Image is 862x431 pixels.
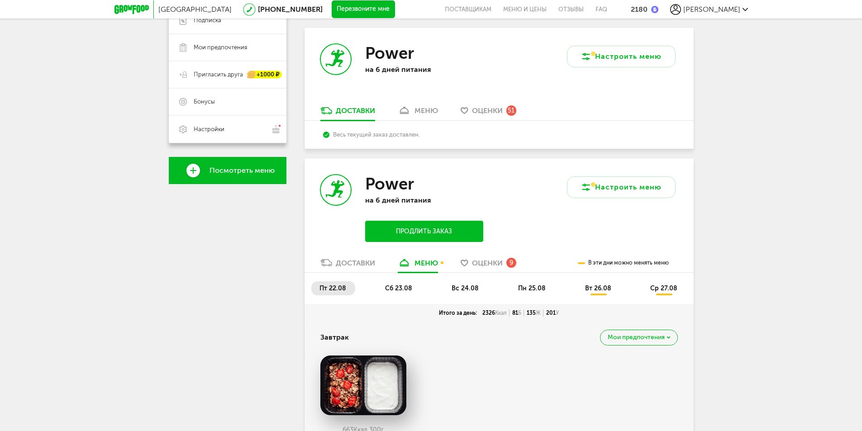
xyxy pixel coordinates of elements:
div: 2326 [480,309,510,317]
button: Перезвоните мне [332,0,395,19]
a: меню [393,258,443,272]
button: Настроить меню [567,176,676,198]
a: Настройки [169,115,286,143]
a: Мои предпочтения [169,34,286,61]
span: Ж [536,310,541,316]
div: Весь текущий заказ доставлен. [323,131,675,138]
span: вс 24.08 [452,284,479,292]
div: меню [414,106,438,115]
span: пт 22.08 [319,284,346,292]
p: на 6 дней питания [365,196,483,204]
a: Оценки 9 [456,258,521,272]
span: У [556,310,559,316]
a: Подписка [169,7,286,34]
img: bonus_b.cdccf46.png [651,6,658,13]
span: Пригласить друга [194,71,243,79]
a: Бонусы [169,88,286,115]
a: меню [393,106,443,120]
div: Итого за день: [436,309,480,317]
a: Доставки [316,258,380,272]
span: пн 25.08 [518,284,546,292]
span: [GEOGRAPHIC_DATA] [158,5,232,14]
div: 135 [524,309,543,317]
div: 81 [510,309,524,317]
a: Доставки [316,106,380,120]
h3: Power [365,174,414,194]
div: 2180 [631,5,648,14]
div: меню [414,259,438,267]
span: Подписка [194,16,221,24]
div: 51 [506,105,516,115]
span: Мои предпочтения [194,43,247,52]
h3: Power [365,43,414,63]
a: Посмотреть меню [169,157,286,184]
span: [PERSON_NAME] [683,5,740,14]
a: Пригласить друга +1000 ₽ [169,61,286,88]
span: Бонусы [194,98,215,106]
span: Оценки [472,259,503,267]
span: вт 26.08 [585,284,611,292]
div: +1000 ₽ [248,71,282,79]
span: Ккал [495,310,507,316]
div: 9 [506,258,516,268]
div: Доставки [336,106,375,115]
span: Настройки [194,125,224,133]
p: на 6 дней питания [365,65,483,74]
span: Посмотреть меню [210,166,275,175]
img: big_AnUEk4L2q1REiL00.png [320,355,406,415]
span: сб 23.08 [385,284,412,292]
button: Продлить заказ [365,221,483,242]
span: Б [518,310,521,316]
span: Оценки [472,106,503,115]
button: Настроить меню [567,46,676,67]
span: ср 27.08 [650,284,677,292]
a: [PHONE_NUMBER] [258,5,323,14]
a: Оценки 51 [456,106,521,120]
div: Доставки [336,259,375,267]
span: Мои предпочтения [608,334,665,341]
div: В эти дни можно менять меню [578,254,669,272]
h4: Завтрак [320,329,349,346]
div: 201 [543,309,562,317]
